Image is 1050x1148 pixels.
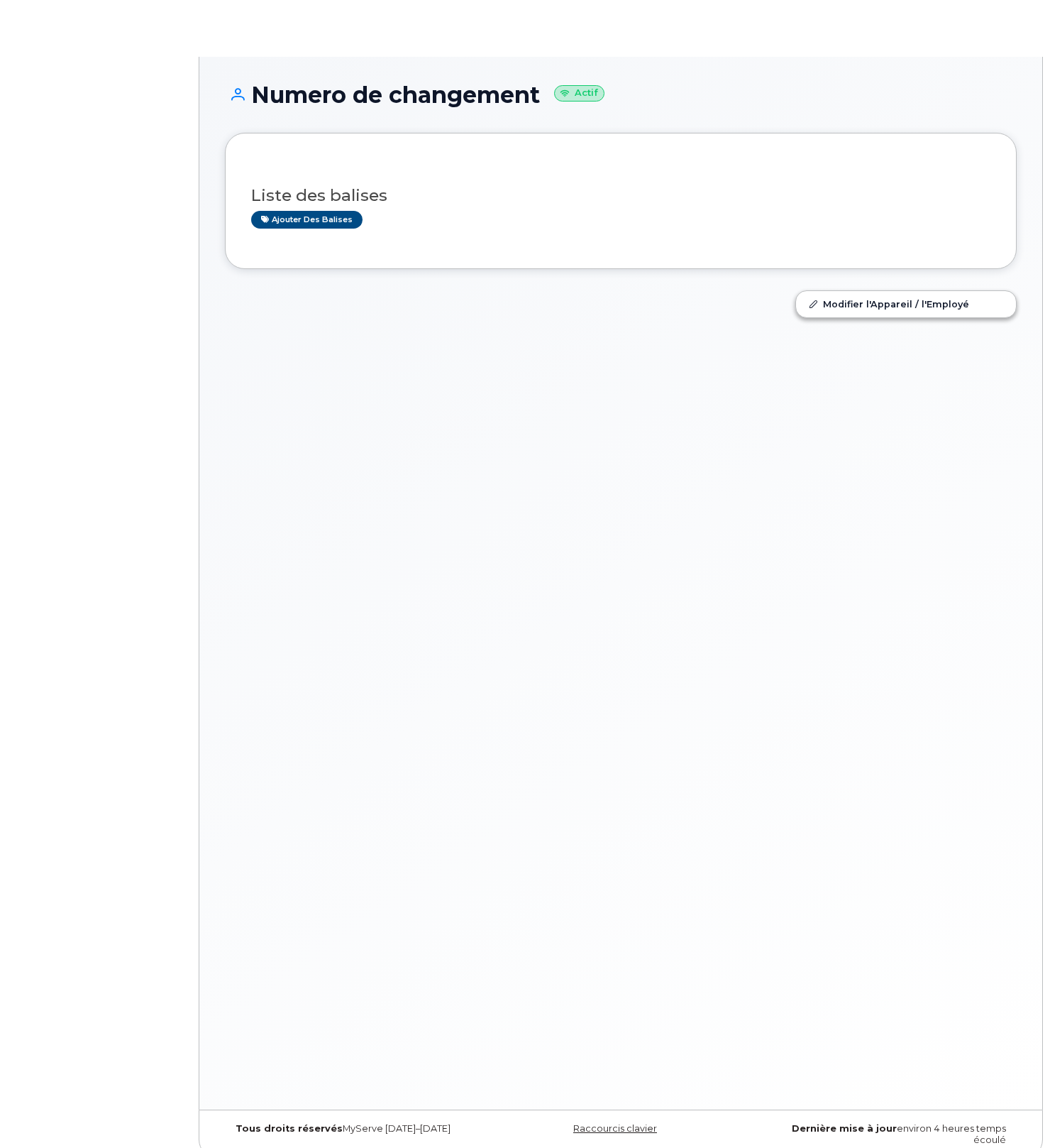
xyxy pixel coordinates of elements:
[573,1123,657,1134] a: Raccourcis clavier
[225,1123,489,1135] div: MyServe [DATE]–[DATE]
[753,1123,1017,1146] div: environ 4 heures temps écoulé
[792,1123,897,1134] strong: Dernière mise à jour
[796,291,1016,317] a: Modifier l'Appareil / l'Employé
[236,1123,343,1134] strong: Tous droits réservés
[251,187,990,204] h3: Liste des balises
[554,85,604,102] small: Actif
[225,82,1017,107] h1: Numero de changement
[251,211,363,229] a: Ajouter des balises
